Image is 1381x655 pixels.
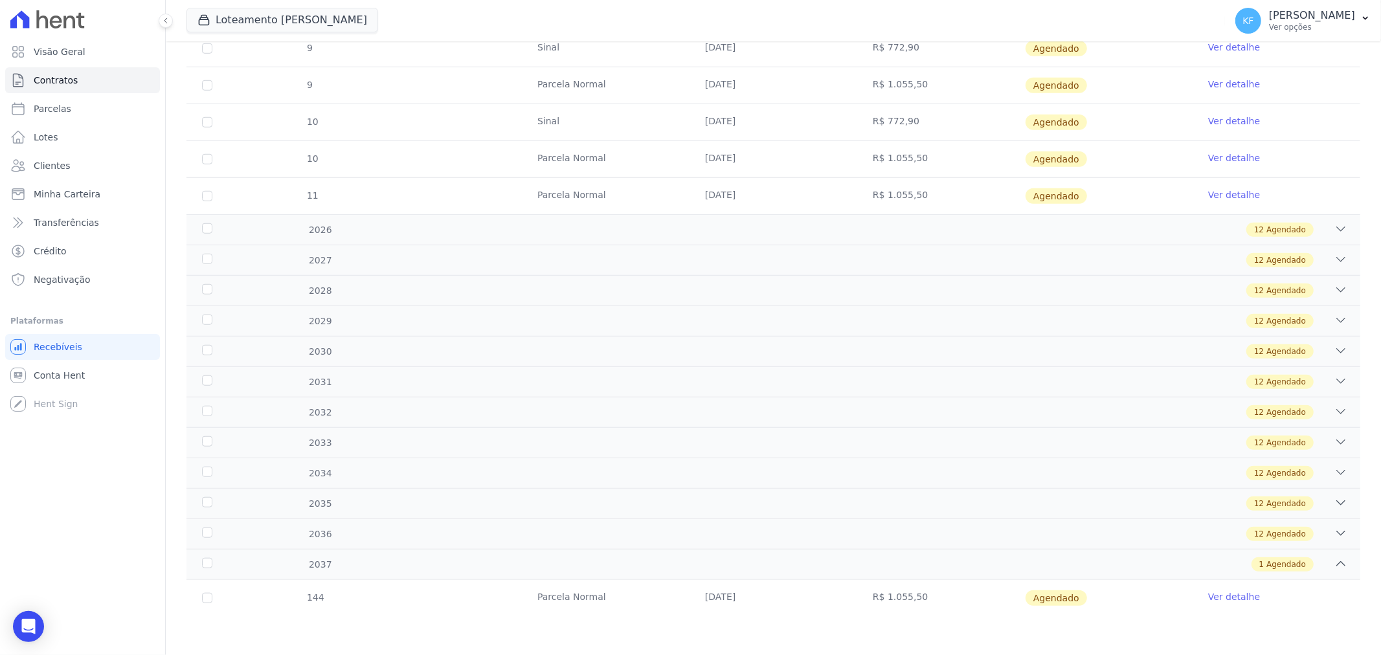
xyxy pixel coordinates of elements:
[1208,151,1260,164] a: Ver detalhe
[34,188,100,201] span: Minha Carteira
[1254,346,1264,357] span: 12
[857,580,1025,616] td: R$ 1.055,50
[34,340,82,353] span: Recebíveis
[690,30,857,67] td: [DATE]
[1208,78,1260,91] a: Ver detalhe
[1259,559,1264,570] span: 1
[308,467,332,480] span: 2034
[34,245,67,258] span: Crédito
[1026,151,1087,167] span: Agendado
[1266,467,1306,479] span: Agendado
[202,593,212,603] input: default
[1269,9,1355,22] p: [PERSON_NAME]
[1208,188,1260,201] a: Ver detalhe
[857,178,1025,214] td: R$ 1.055,50
[522,30,690,67] td: Sinal
[308,497,332,511] span: 2035
[1266,346,1306,357] span: Agendado
[10,313,155,329] div: Plataformas
[522,178,690,214] td: Parcela Normal
[1026,590,1087,606] span: Agendado
[34,273,91,286] span: Negativação
[1254,285,1264,296] span: 12
[308,406,332,419] span: 2032
[1254,406,1264,418] span: 12
[308,345,332,359] span: 2030
[308,375,332,389] span: 2031
[5,124,160,150] a: Lotes
[522,67,690,104] td: Parcela Normal
[1266,224,1306,236] span: Agendado
[5,362,160,388] a: Conta Hent
[306,592,324,603] span: 144
[1266,498,1306,509] span: Agendado
[1266,528,1306,540] span: Agendado
[690,104,857,140] td: [DATE]
[308,558,332,572] span: 2037
[308,284,332,298] span: 2028
[690,178,857,214] td: [DATE]
[690,580,857,616] td: [DATE]
[5,334,160,360] a: Recebíveis
[1266,315,1306,327] span: Agendado
[1026,188,1087,204] span: Agendado
[5,210,160,236] a: Transferências
[857,104,1025,140] td: R$ 772,90
[1266,559,1306,570] span: Agendado
[522,141,690,177] td: Parcela Normal
[13,611,44,642] div: Open Intercom Messenger
[1208,590,1260,603] a: Ver detalhe
[1254,498,1264,509] span: 12
[1266,437,1306,449] span: Agendado
[1266,406,1306,418] span: Agendado
[1254,528,1264,540] span: 12
[34,102,71,115] span: Parcelas
[1266,285,1306,296] span: Agendado
[1254,437,1264,449] span: 12
[202,117,212,128] input: default
[308,436,332,450] span: 2033
[1269,22,1355,32] p: Ver opções
[1225,3,1381,39] button: KF [PERSON_NAME] Ver opções
[306,43,313,53] span: 9
[5,39,160,65] a: Visão Geral
[690,141,857,177] td: [DATE]
[5,267,160,293] a: Negativação
[34,216,99,229] span: Transferências
[306,190,319,201] span: 11
[1254,315,1264,327] span: 12
[5,153,160,179] a: Clientes
[1254,224,1264,236] span: 12
[857,30,1025,67] td: R$ 772,90
[34,45,85,58] span: Visão Geral
[857,67,1025,104] td: R$ 1.055,50
[1266,254,1306,266] span: Agendado
[1026,78,1087,93] span: Agendado
[522,580,690,616] td: Parcela Normal
[306,117,319,127] span: 10
[34,159,70,172] span: Clientes
[1254,467,1264,479] span: 12
[1026,41,1087,56] span: Agendado
[308,223,332,237] span: 2026
[306,153,319,164] span: 10
[308,315,332,328] span: 2029
[5,96,160,122] a: Parcelas
[186,8,378,32] button: Loteamento [PERSON_NAME]
[202,191,212,201] input: default
[1208,41,1260,54] a: Ver detalhe
[5,181,160,207] a: Minha Carteira
[1254,254,1264,266] span: 12
[34,131,58,144] span: Lotes
[1266,376,1306,388] span: Agendado
[1242,16,1253,25] span: KF
[522,104,690,140] td: Sinal
[306,80,313,90] span: 9
[857,141,1025,177] td: R$ 1.055,50
[1208,115,1260,128] a: Ver detalhe
[34,369,85,382] span: Conta Hent
[202,80,212,91] input: default
[5,238,160,264] a: Crédito
[1026,115,1087,130] span: Agendado
[308,527,332,541] span: 2036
